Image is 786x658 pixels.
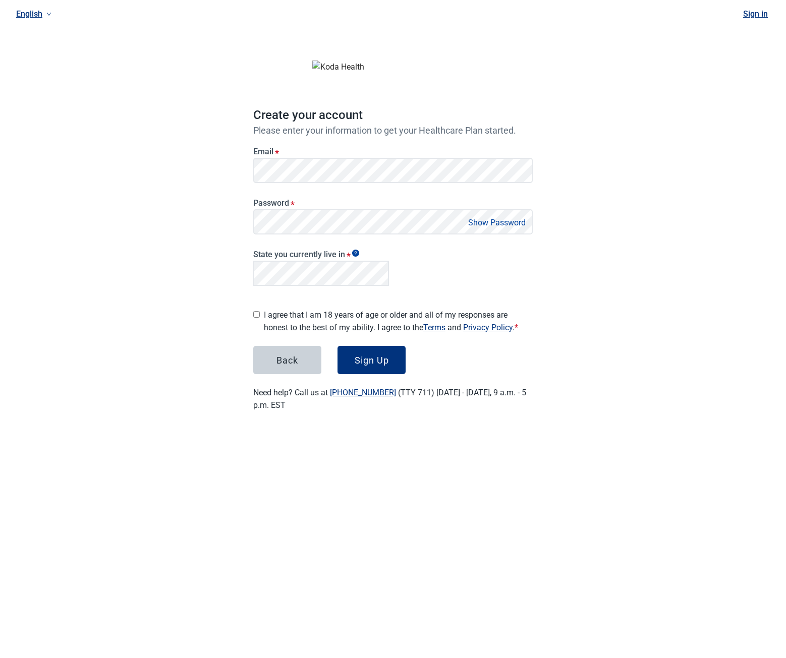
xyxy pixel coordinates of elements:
div: Sign Up [355,355,389,365]
div: Back [276,355,298,365]
p: Please enter your information to get your Healthcare Plan started. [253,125,533,136]
label: Need help? Call us at (TTY 711) [DATE] - [DATE], 9 a.m. - 5 p.m. EST [253,388,526,410]
label: Password [253,198,533,208]
h1: Create your account [253,106,533,125]
button: Show Password [465,216,529,229]
main: Main content [229,16,557,436]
button: Sign Up [338,346,406,374]
a: Terms [423,323,445,332]
span: Show tooltip [352,250,359,257]
a: Current language: English [12,6,55,22]
label: State you currently live in [253,250,389,259]
span: Required field [515,323,518,332]
label: I agree that I am 18 years of age or older and all of my responses are honest to the best of my a... [264,309,533,334]
label: Email [253,147,533,156]
img: Koda Health [312,61,474,73]
a: Privacy Policy [463,323,513,332]
a: [PHONE_NUMBER] [330,388,396,397]
a: Sign in [743,9,768,19]
span: down [46,12,51,17]
button: Back [253,346,321,374]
